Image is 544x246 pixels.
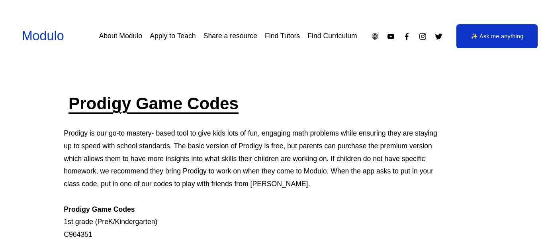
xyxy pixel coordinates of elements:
a: Share a resource [204,29,257,43]
a: Twitter [434,32,443,41]
a: ✨ Ask me anything [456,24,538,48]
a: YouTube [387,32,395,41]
a: Find Curriculum [307,29,357,43]
a: Apply to Teach [150,29,196,43]
a: Apple Podcasts [371,32,379,41]
a: Facebook [403,32,411,41]
a: Find Tutors [265,29,300,43]
a: Instagram [419,32,427,41]
a: About Modulo [99,29,142,43]
a: Prodigy Game Codes [68,94,239,113]
p: Prodigy is our go-to mastery- based tool to give kids lots of fun, engaging math problems while e... [64,127,438,241]
a: Modulo [22,29,64,43]
strong: Prodigy Game Codes [64,205,135,213]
